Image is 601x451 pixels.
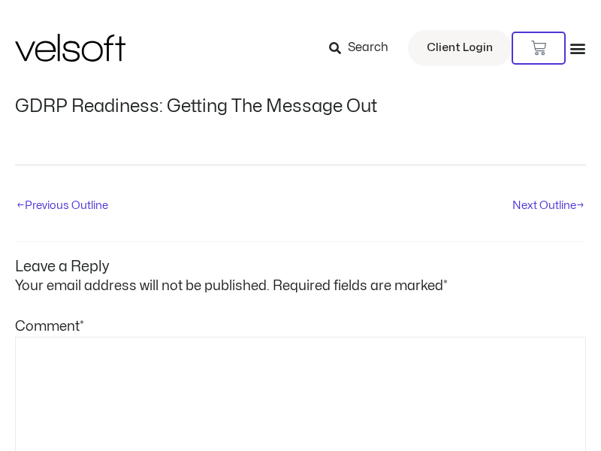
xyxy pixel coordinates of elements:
span: → [576,200,584,210]
span: Your email address will not be published. [15,280,270,292]
h1: GDRP Readiness: Getting The Message Out [15,96,586,117]
a: ←Previous Outline [17,194,108,219]
label: Comment [15,320,84,333]
img: Velsoft Training Materials [15,34,125,62]
h3: Leave a Reply [15,242,586,276]
a: Next Outline→ [512,194,584,219]
span: Client Login [427,38,493,58]
span: Search [348,38,388,58]
span: ← [17,200,25,210]
span: Required fields are marked [273,280,448,292]
a: Search [329,35,399,61]
a: Client Login [408,30,512,66]
div: Menu Toggle [569,40,586,56]
nav: Post navigation [15,165,586,221]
